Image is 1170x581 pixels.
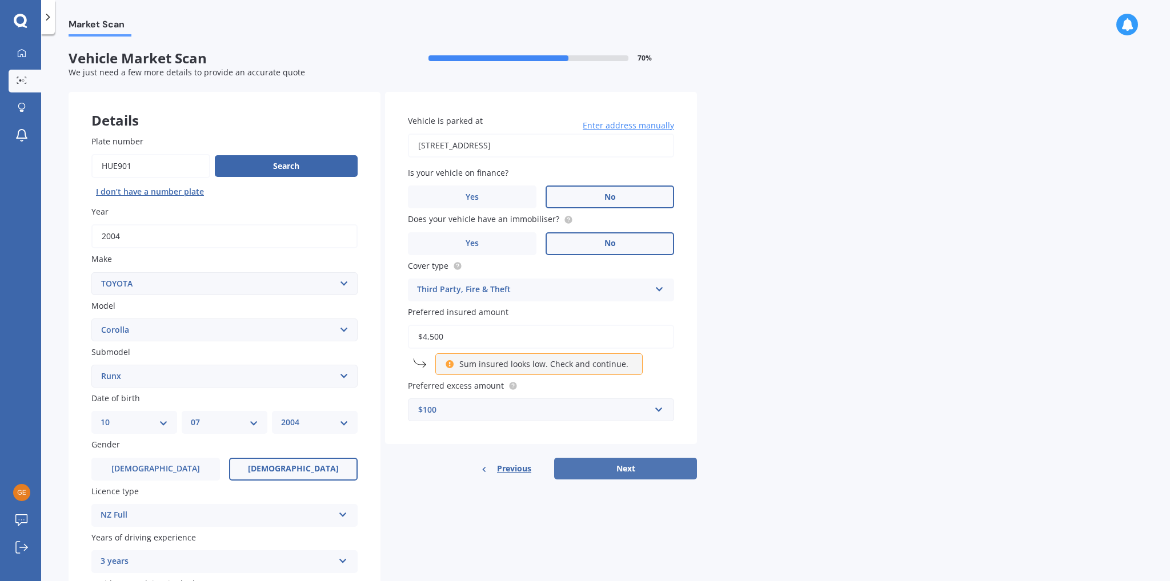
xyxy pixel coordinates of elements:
div: NZ Full [101,509,334,522]
span: Years of driving experience [91,532,196,543]
span: No [604,192,616,202]
span: Licence type [91,486,139,497]
span: Does your vehicle have an immobiliser? [408,214,559,225]
input: Enter address [408,134,674,158]
span: [DEMOGRAPHIC_DATA] [111,464,200,474]
span: Enter address manually [583,120,674,131]
input: YYYY [91,224,358,248]
span: Submodel [91,346,130,357]
img: 50599e85505abac469a31e6be1f15fdd [13,484,30,501]
span: Preferred excess amount [408,380,504,391]
span: Previous [497,460,531,477]
span: Year [91,206,109,217]
span: Preferred insured amount [408,306,508,317]
span: Market Scan [69,19,131,34]
button: I don’t have a number plate [91,183,209,201]
span: Model [91,300,115,311]
span: Gender [91,439,120,450]
span: Yes [466,192,479,202]
input: Enter amount [408,325,674,349]
div: Third Party, Fire & Theft [417,283,650,297]
div: Details [69,92,380,126]
span: Vehicle Market Scan [69,50,383,67]
input: Enter plate number [91,154,210,178]
span: Cover type [408,260,448,271]
span: Make [91,254,112,265]
div: $100 [418,404,650,416]
span: Vehicle is parked at [408,115,483,126]
span: Date of birth [91,393,140,404]
span: We just need a few more details to provide an accurate quote [69,67,305,78]
div: 3 years [101,555,334,568]
button: Search [215,155,358,177]
span: Plate number [91,136,143,147]
p: Sum insured looks low. Check and continue. [459,358,628,370]
span: [DEMOGRAPHIC_DATA] [248,464,339,474]
span: Is your vehicle on finance? [408,167,508,178]
button: Next [554,458,697,479]
span: Yes [466,239,479,248]
span: 70 % [638,54,652,62]
span: No [604,239,616,248]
